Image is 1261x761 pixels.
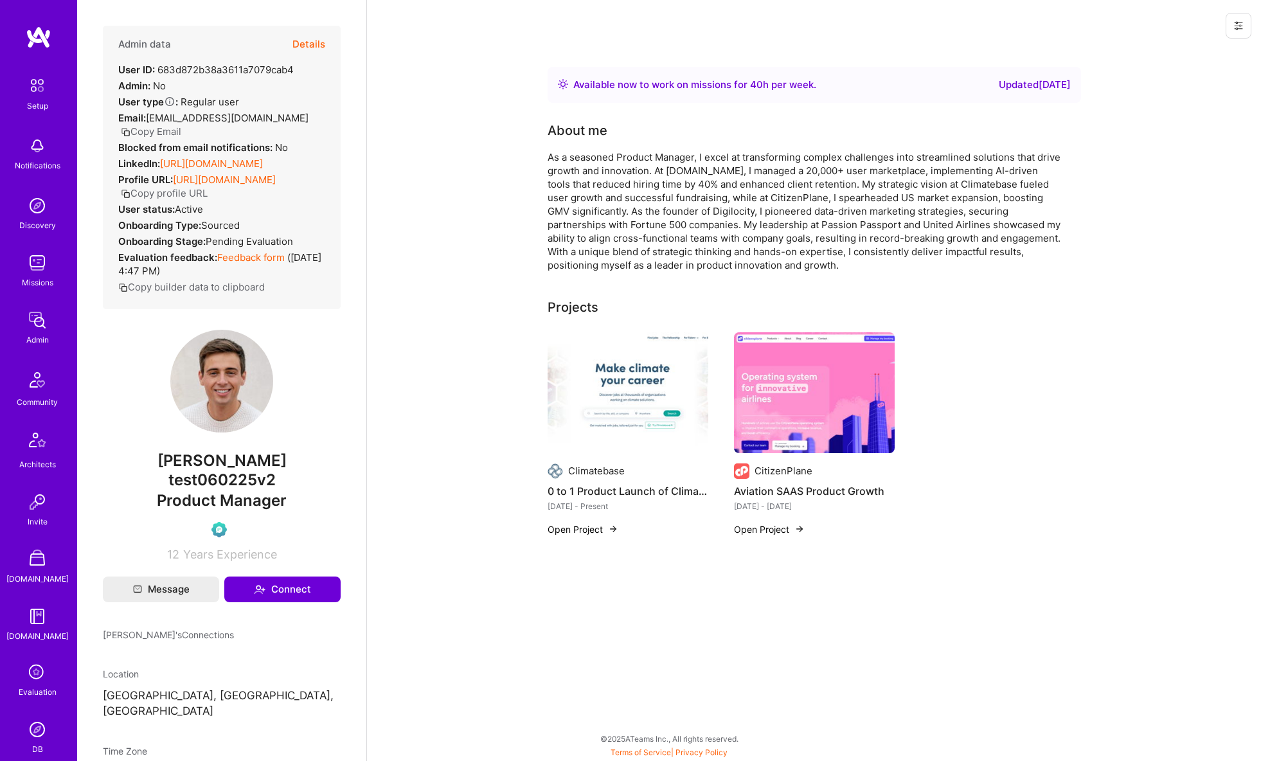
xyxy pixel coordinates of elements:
img: Admin Search [24,717,50,742]
div: Available now to work on missions for h per week . [573,77,816,93]
div: © 2025 ATeams Inc., All rights reserved. [77,722,1261,755]
img: Company logo [734,463,749,479]
i: icon Copy [121,189,130,199]
strong: User ID: [118,64,155,76]
i: icon SelectionTeam [25,661,49,685]
span: sourced [201,219,240,231]
i: icon Mail [133,585,142,594]
span: [PERSON_NAME] test060225v2 [103,451,341,490]
span: 40 [750,78,763,91]
div: [DOMAIN_NAME] [6,572,69,586]
button: Copy profile URL [121,186,208,200]
strong: User status: [118,203,175,215]
button: Open Project [548,523,618,536]
img: admin teamwork [24,307,50,333]
div: [DATE] - [DATE] [734,499,895,513]
strong: Onboarding Stage: [118,235,206,247]
div: DB [32,742,43,756]
img: Architects [22,427,53,458]
div: Invite [28,515,48,528]
span: Years Experience [183,548,277,561]
i: icon Connect [254,584,265,595]
i: icon Copy [121,127,130,137]
div: About me [548,121,607,140]
button: Copy Email [121,125,181,138]
strong: Email: [118,112,146,124]
i: Help [164,96,175,107]
a: Privacy Policy [675,748,728,757]
img: arrow-right [794,524,805,534]
div: Discovery [19,219,56,232]
div: Location [103,667,341,681]
div: Notifications [15,159,60,172]
div: ( [DATE] 4:47 PM ) [118,251,325,278]
button: Copy builder data to clipboard [118,280,265,294]
img: guide book [24,604,50,629]
strong: LinkedIn: [118,157,160,170]
a: [URL][DOMAIN_NAME] [173,174,276,186]
strong: Profile URL: [118,174,173,186]
img: Invite [24,489,50,515]
h4: 0 to 1 Product Launch of Climatebase [548,483,708,499]
div: [DATE] - Present [548,499,708,513]
h4: Admin data [118,39,171,50]
div: Climatebase [568,464,625,478]
button: Details [292,26,325,63]
a: Terms of Service [611,748,671,757]
span: | [611,748,728,757]
a: [URL][DOMAIN_NAME] [160,157,263,170]
div: Admin [26,333,49,346]
div: Architects [19,458,56,471]
img: Availability [558,79,568,89]
img: Evaluation Call Pending [211,522,227,537]
img: Community [22,364,53,395]
span: Pending Evaluation [206,235,293,247]
img: arrow-right [608,524,618,534]
div: Regular user [118,95,239,109]
img: logo [26,26,51,49]
span: [PERSON_NAME]'s Connections [103,628,234,641]
strong: Onboarding Type: [118,219,201,231]
p: [GEOGRAPHIC_DATA], [GEOGRAPHIC_DATA], [GEOGRAPHIC_DATA] [103,688,341,719]
img: Company logo [548,463,563,479]
div: Projects [548,298,598,317]
div: Updated [DATE] [999,77,1071,93]
div: CitizenPlane [755,464,812,478]
div: [DOMAIN_NAME] [6,629,69,643]
a: Feedback form [217,251,285,264]
strong: Admin: [118,80,150,92]
div: No [118,79,166,93]
button: Message [103,577,219,602]
img: Aviation SAAS Product Growth [734,332,895,453]
div: Missions [22,276,53,289]
img: 0 to 1 Product Launch of Climatebase [548,332,708,453]
span: 12 [167,548,179,561]
img: A Store [24,546,50,572]
div: 683d872b38a3611a7079cab4 [118,63,294,76]
div: As a seasoned Product Manager, I excel at transforming complex challenges into streamlined soluti... [548,150,1062,272]
span: Product Manager [157,491,287,510]
img: User Avatar [170,330,273,433]
div: Setup [27,99,48,112]
img: bell [24,133,50,159]
img: setup [24,72,51,99]
span: [EMAIL_ADDRESS][DOMAIN_NAME] [146,112,309,124]
button: Connect [224,577,341,602]
h4: Aviation SAAS Product Growth [734,483,895,499]
strong: Blocked from email notifications: [118,141,275,154]
img: teamwork [24,250,50,276]
div: Evaluation [19,685,57,699]
strong: User type : [118,96,178,108]
img: discovery [24,193,50,219]
div: No [118,141,288,154]
button: Open Project [734,523,805,536]
i: icon Copy [118,283,128,292]
span: Time Zone [103,746,147,757]
span: Active [175,203,203,215]
strong: Evaluation feedback: [118,251,217,264]
div: Community [17,395,58,409]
